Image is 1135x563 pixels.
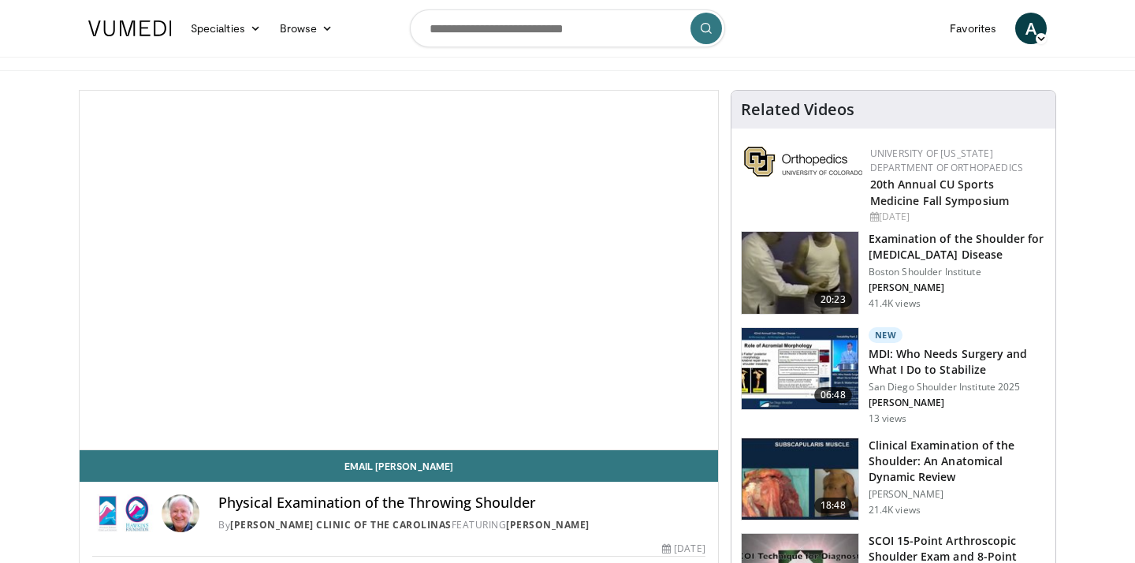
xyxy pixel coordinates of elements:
a: 18:48 Clinical Examination of the Shoulder: An Anatomical Dynamic Review [PERSON_NAME] 21.4K views [741,438,1046,521]
p: New [869,327,903,343]
p: Boston Shoulder Institute [869,266,1046,278]
p: [PERSON_NAME] [869,281,1046,294]
a: Browse [270,13,343,44]
a: University of [US_STATE] Department of Orthopaedics [870,147,1023,174]
a: Email [PERSON_NAME] [80,450,718,482]
img: Screen_shot_2010-09-13_at_8.52.47_PM_1.png.150x105_q85_crop-smart_upscale.jpg [742,232,858,314]
p: [PERSON_NAME] [869,397,1046,409]
h4: Physical Examination of the Throwing Shoulder [218,494,705,512]
img: 3a2f5bb8-c0c0-4fc6-913e-97078c280665.150x105_q85_crop-smart_upscale.jpg [742,328,858,410]
a: Favorites [940,13,1006,44]
h3: MDI: Who Needs Surgery and What I Do to Stabilize [869,346,1046,378]
div: [DATE] [662,542,705,556]
p: San Diego Shoulder Institute 2025 [869,381,1046,393]
video-js: Video Player [80,91,718,450]
a: A [1015,13,1047,44]
a: [PERSON_NAME] [506,518,590,531]
span: 18:48 [814,498,852,513]
img: 355603a8-37da-49b6-856f-e00d7e9307d3.png.150x105_q85_autocrop_double_scale_upscale_version-0.2.png [744,147,862,177]
a: 06:48 New MDI: Who Needs Surgery and What I Do to Stabilize San Diego Shoulder Institute 2025 [PE... [741,327,1046,425]
span: 20:23 [814,292,852,308]
img: VuMedi Logo [88,21,172,36]
input: Search topics, interventions [410,9,725,47]
h3: Clinical Examination of the Shoulder: An Anatomical Dynamic Review [869,438,1046,485]
p: [PERSON_NAME] [869,488,1046,501]
span: 06:48 [814,387,852,403]
h3: Examination of the Shoulder for [MEDICAL_DATA] Disease [869,231,1046,263]
a: [PERSON_NAME] Clinic of the Carolinas [230,518,452,531]
div: [DATE] [870,210,1043,224]
img: Steadman Hawkins Clinic of the Carolinas [92,494,155,532]
a: Specialties [181,13,270,44]
p: 21.4K views [869,504,921,516]
p: 41.4K views [869,297,921,310]
p: 13 views [869,412,907,425]
div: By FEATURING [218,518,705,532]
a: 20:23 Examination of the Shoulder for [MEDICAL_DATA] Disease Boston Shoulder Institute [PERSON_NA... [741,231,1046,315]
a: 20th Annual CU Sports Medicine Fall Symposium [870,177,1009,208]
h4: Related Videos [741,100,854,119]
img: Avatar [162,494,199,532]
img: 275771_0002_1.png.150x105_q85_crop-smart_upscale.jpg [742,438,858,520]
